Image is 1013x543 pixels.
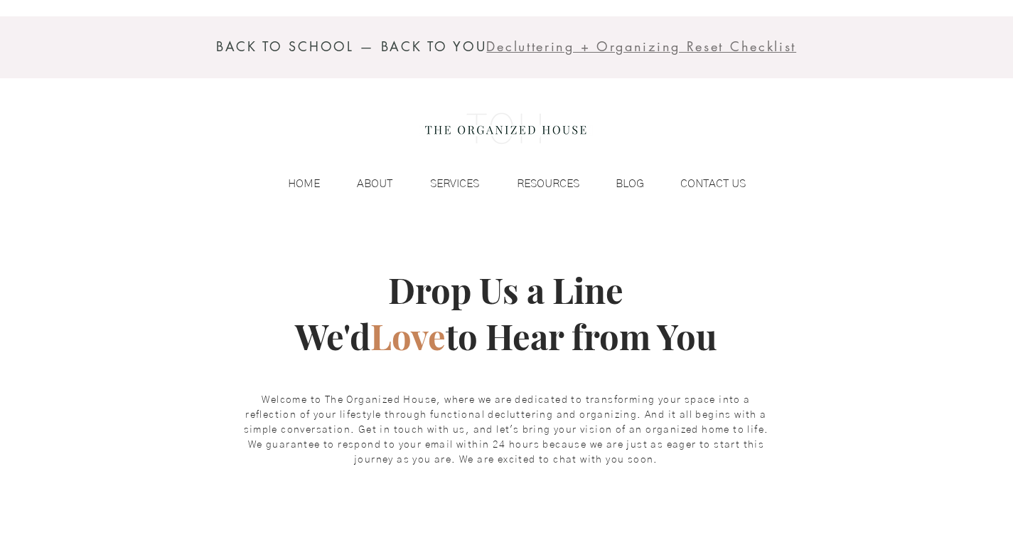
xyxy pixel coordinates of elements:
[400,173,486,194] a: SERVICES
[350,173,400,194] p: ABOUT
[327,173,400,194] a: ABOUT
[295,266,717,359] span: Drop Us a Line We'd to Hear from You
[486,38,796,55] span: Decluttering + Organizing Reset Checklist
[486,173,586,194] a: RESOURCES
[370,312,446,359] span: Love
[216,38,487,55] span: BACK TO SCHOOL — BACK TO YOU
[486,41,796,54] a: Decluttering + Organizing Reset Checklist
[510,173,586,194] p: RESOURCES
[651,173,753,194] a: CONTACT US
[673,173,753,194] p: CONTACT US
[586,173,651,194] a: BLOG
[281,173,327,194] p: HOME
[244,395,769,465] span: Welcome to The Organized House, where we are dedicated to transforming your space into a reflecti...
[609,173,651,194] p: BLOG
[419,100,593,157] img: the organized house
[259,173,327,194] a: HOME
[423,173,486,194] p: SERVICES
[259,173,753,194] nav: Site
